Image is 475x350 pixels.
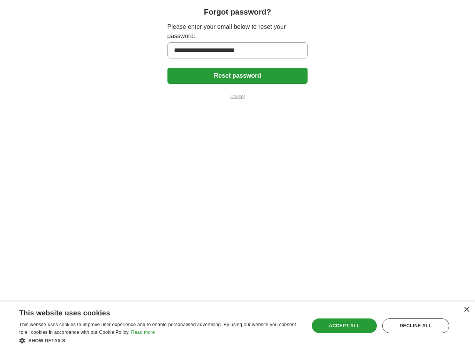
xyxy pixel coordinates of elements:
h1: Forgot password? [204,6,271,18]
div: Close [463,307,469,313]
div: Show details [19,337,301,344]
div: Accept all [312,318,377,333]
span: Show details [28,338,65,343]
a: Read more, opens a new window [131,330,155,335]
div: Decline all [382,318,449,333]
label: Please enter your email below to reset your password: [167,22,308,41]
button: Reset password [167,68,308,84]
span: This website uses cookies to improve user experience and to enable personalised advertising. By u... [19,322,296,335]
div: This website uses cookies [19,306,281,318]
a: Cancel [167,93,308,100]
